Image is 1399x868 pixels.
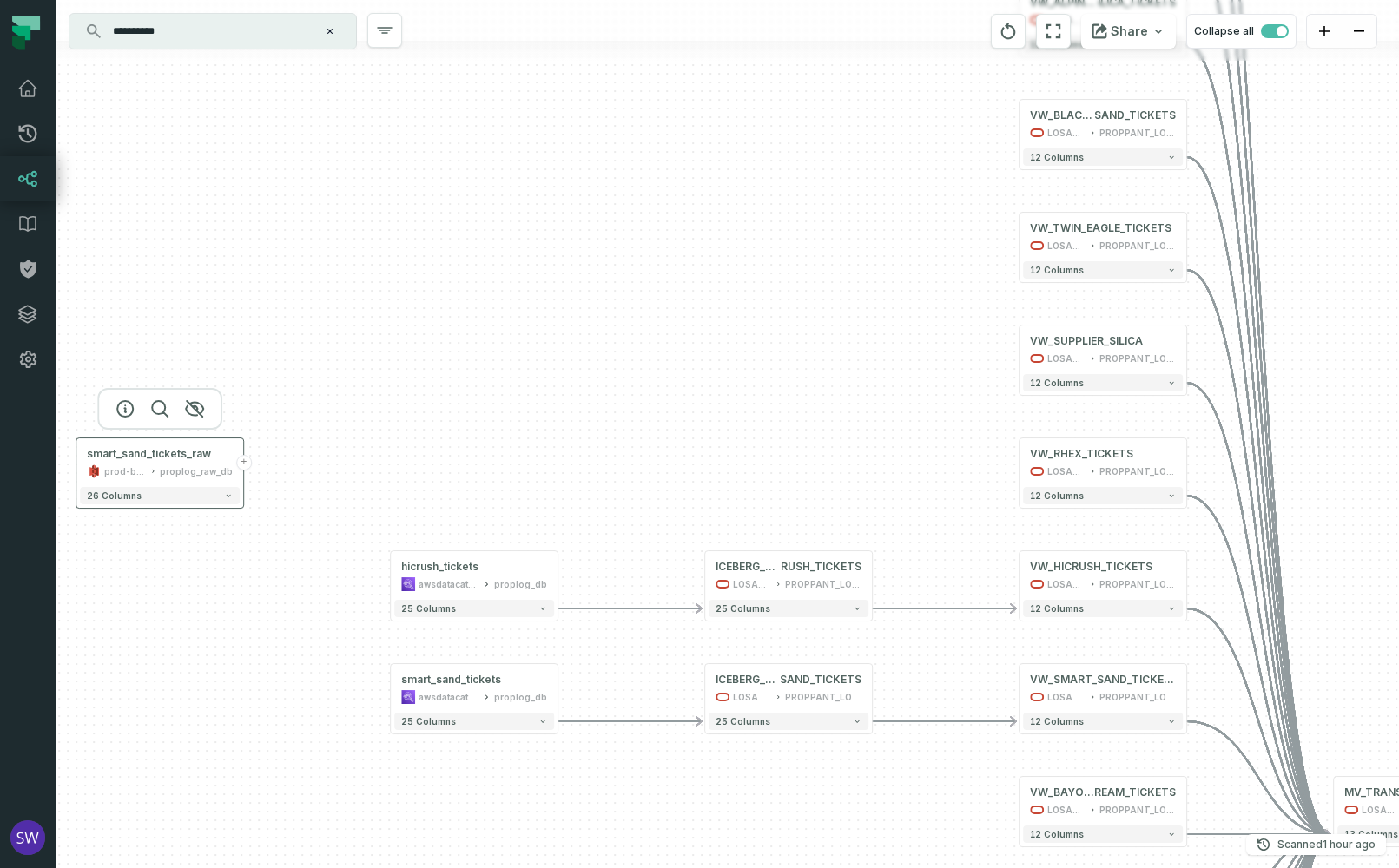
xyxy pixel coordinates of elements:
g: Edge from d25862c66f0d27f82d4ea6e853fd63c0 to a21dcacdd44a0c7c49e927b28d71f788 [1186,383,1330,834]
div: LOSADW1 [733,690,771,704]
div: LOSADW1 [1047,464,1086,478]
div: PROPPANT_LOGISTICS [1099,464,1176,478]
div: LOSADW1 [733,577,771,591]
g: Edge from c92e8504b953d7b4f7fb44cf7c3784c7 to a21dcacdd44a0c7c49e927b28d71f788 [1186,496,1330,834]
div: ICEBERG_HICRUSH_TICKETS [716,560,861,574]
span: ICEBERG_HIC [716,560,781,574]
span: SAND_TICKETS [780,673,861,687]
div: smart_sand_tickets_raw [87,447,211,461]
div: PROPPANT_LOGISTICS [1099,690,1176,704]
div: PROPPANT_LOGISTICS [1099,126,1176,140]
p: Scanned [1277,836,1376,853]
div: LOSADW1 [1047,577,1086,591]
span: 13 columns [1344,829,1398,839]
span: 12 columns [1030,603,1084,614]
div: PROPPANT_LOGISTICS [785,577,861,591]
div: proplog_db [494,577,547,591]
span: VW_BLACK_MOUNTAIN_ [1030,108,1094,122]
div: VW_HICRUSH_TICKETS [1030,560,1152,574]
div: LOSADW1 [1047,803,1086,817]
div: PROPPANT_LOGISTICS [785,690,861,704]
span: RUSH_TICKETS [781,560,861,574]
div: PROPPANT_LOGISTICS [1099,803,1176,817]
span: 12 columns [1030,152,1084,162]
div: LOSADW1 [1047,690,1086,704]
div: VW_TWIN_EAGLE_TICKETS [1030,221,1171,235]
span: ICEBERG_SMART_ [716,673,780,687]
div: smart_sand_tickets [401,673,501,687]
div: LOSADW1 [1047,126,1086,140]
button: zoom out [1342,15,1376,49]
img: avatar of Shannon Wojcik [10,820,45,855]
span: REAM_TICKETS [1094,786,1176,799]
div: awsdatacatalog [419,577,478,591]
div: hicrush_tickets [401,560,478,574]
div: VW_SMART_SAND_TICKETS [1030,673,1176,687]
span: 12 columns [1030,490,1084,501]
div: LOSADW1 [1047,239,1086,253]
div: PROPPANT_LOGISTICS [1099,239,1176,253]
div: VW_SUPPLIER_SILICA [1030,334,1143,348]
button: Scanned[DATE] 8:01:59 AM [1246,834,1386,855]
div: VW_RHEX_TICKETS [1030,447,1133,461]
div: VW_BLACK_MOUNTAIN_SAND_TICKETS [1030,108,1176,122]
div: proplog_db [494,690,547,704]
span: 12 columns [1030,716,1084,727]
span: 25 columns [401,716,456,727]
div: prod-bol-splychain-proplog-internal-raw [104,464,146,478]
span: 25 columns [716,603,770,614]
button: Collapse all [1186,14,1297,49]
span: 12 columns [1030,265,1084,275]
div: PROPPANT_LOGISTICS [1099,577,1176,591]
div: ICEBERG_SMART_SAND_TICKETS [716,673,861,687]
span: 25 columns [401,603,456,614]
button: zoom in [1307,15,1342,49]
relative-time: Oct 9, 2025, 8:01 AM MDT [1323,838,1376,851]
span: 25 columns [716,716,770,727]
div: VW_BAYOU_MIDSTREAM_TICKETS [1030,786,1176,799]
span: 12 columns [1030,378,1084,388]
div: PROPPANT_LOGISTICS [1099,352,1176,365]
button: Share [1081,14,1176,49]
span: 26 columns [87,490,142,501]
span: SAND_TICKETS [1094,108,1176,122]
g: Edge from 9890f2fad14deacb00a2f2ddf99cd2db to a21dcacdd44a0c7c49e927b28d71f788 [1186,721,1330,834]
button: Clear search query [321,23,339,40]
div: proplog_raw_db [160,464,233,478]
span: 12 columns [1030,829,1084,839]
button: + [236,455,252,470]
div: LOSADW1 [1047,352,1086,365]
g: Edge from 749cd6976ebcb59db1d822bc8897db42 to a21dcacdd44a0c7c49e927b28d71f788 [1186,608,1330,834]
div: awsdatacatalog [419,690,478,704]
span: VW_BAYOU_MIDST [1030,786,1094,799]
